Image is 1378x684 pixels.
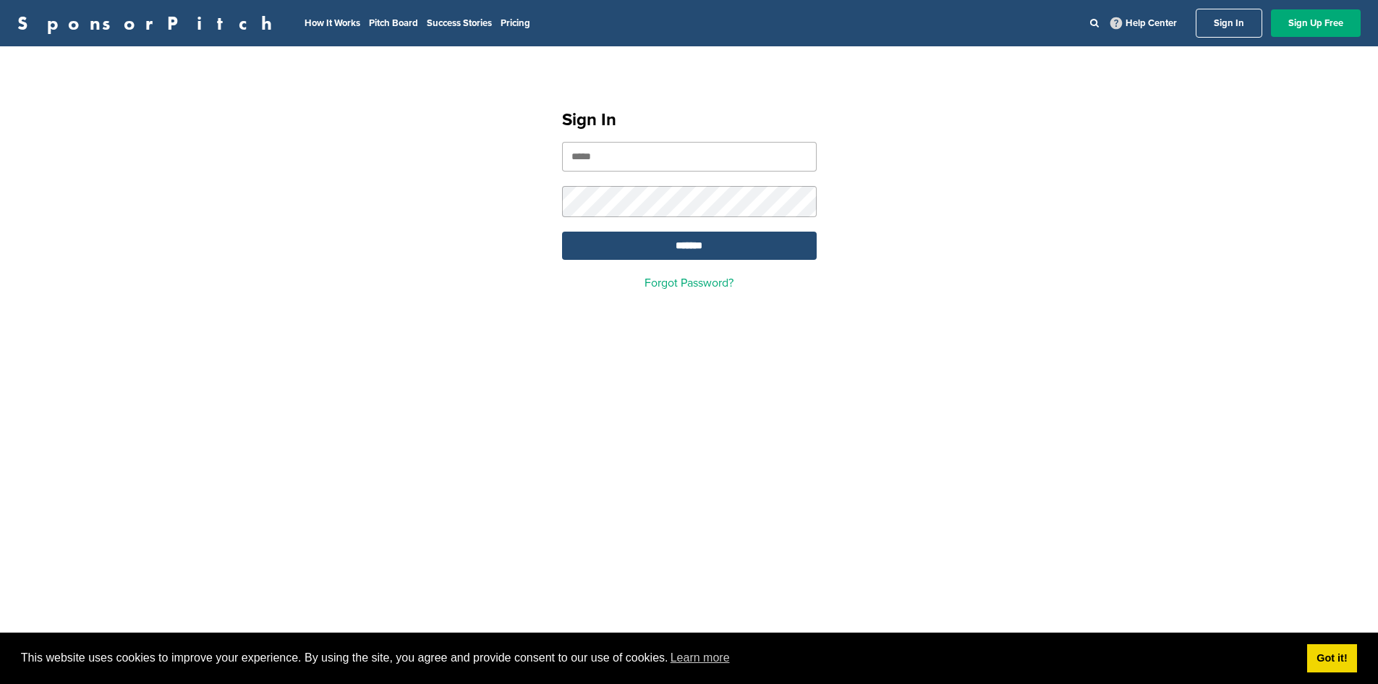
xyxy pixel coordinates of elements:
[562,107,817,133] h1: Sign In
[1196,9,1262,38] a: Sign In
[645,276,733,290] a: Forgot Password?
[369,17,418,29] a: Pitch Board
[1271,9,1361,37] a: Sign Up Free
[427,17,492,29] a: Success Stories
[305,17,360,29] a: How It Works
[21,647,1296,669] span: This website uses cookies to improve your experience. By using the site, you agree and provide co...
[1307,644,1357,673] a: dismiss cookie message
[501,17,530,29] a: Pricing
[17,14,281,33] a: SponsorPitch
[1107,14,1180,32] a: Help Center
[668,647,732,669] a: learn more about cookies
